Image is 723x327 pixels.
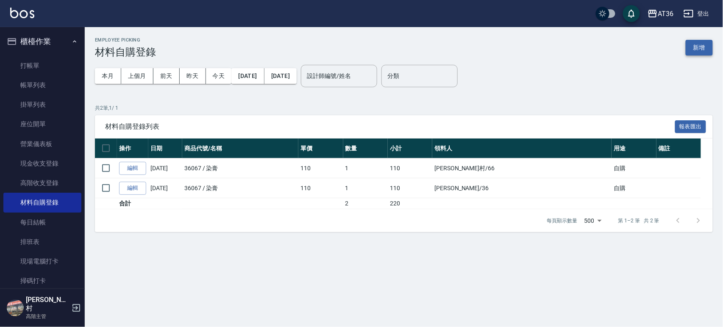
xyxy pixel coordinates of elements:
[343,158,388,178] td: 1
[612,139,656,158] th: 用途
[3,252,81,271] a: 現場電腦打卡
[182,158,298,178] td: 36067 / 染膏
[388,178,432,198] td: 110
[26,296,69,313] h5: [PERSON_NAME]村
[231,68,264,84] button: [DATE]
[148,139,182,158] th: 日期
[119,162,146,175] a: 編輯
[388,139,432,158] th: 小計
[148,158,182,178] td: [DATE]
[581,209,605,232] div: 500
[675,120,706,133] button: 報表匯出
[3,75,81,95] a: 帳單列表
[117,198,148,209] td: 合計
[3,30,81,53] button: 櫃檯作業
[3,154,81,173] a: 現金收支登錄
[3,173,81,193] a: 高階收支登錄
[182,178,298,198] td: 36067 / 染膏
[95,68,121,84] button: 本月
[95,46,156,58] h3: 材料自購登錄
[388,158,432,178] td: 110
[182,139,298,158] th: 商品代號/名稱
[119,182,146,195] a: 編輯
[656,139,701,158] th: 備註
[547,217,578,224] p: 每頁顯示數量
[3,271,81,291] a: 掃碼打卡
[623,5,640,22] button: save
[343,139,388,158] th: 數量
[680,6,713,22] button: 登出
[388,198,432,209] td: 220
[10,8,34,18] img: Logo
[675,122,706,130] a: 報表匯出
[153,68,180,84] button: 前天
[343,198,388,209] td: 2
[3,213,81,232] a: 每日結帳
[298,139,343,158] th: 單價
[644,5,677,22] button: AT36
[117,139,148,158] th: 操作
[432,158,612,178] td: [PERSON_NAME]村 /66
[432,139,612,158] th: 領料人
[3,232,81,252] a: 排班表
[148,178,182,198] td: [DATE]
[26,313,69,320] p: 高階主管
[686,40,713,55] button: 新增
[180,68,206,84] button: 昨天
[3,114,81,134] a: 座位開單
[612,158,656,178] td: 自購
[95,104,713,112] p: 共 2 筆, 1 / 1
[658,8,673,19] div: AT36
[3,56,81,75] a: 打帳單
[206,68,232,84] button: 今天
[105,122,675,131] span: 材料自購登錄列表
[343,178,388,198] td: 1
[121,68,153,84] button: 上個月
[3,95,81,114] a: 掛單列表
[95,37,156,43] h2: Employee Picking
[686,43,713,51] a: 新增
[264,68,297,84] button: [DATE]
[618,217,659,224] p: 第 1–2 筆 共 2 筆
[298,158,343,178] td: 110
[612,178,656,198] td: 自購
[7,299,24,316] img: Person
[432,178,612,198] td: [PERSON_NAME] /36
[3,193,81,212] a: 材料自購登錄
[3,134,81,154] a: 營業儀表板
[298,178,343,198] td: 110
